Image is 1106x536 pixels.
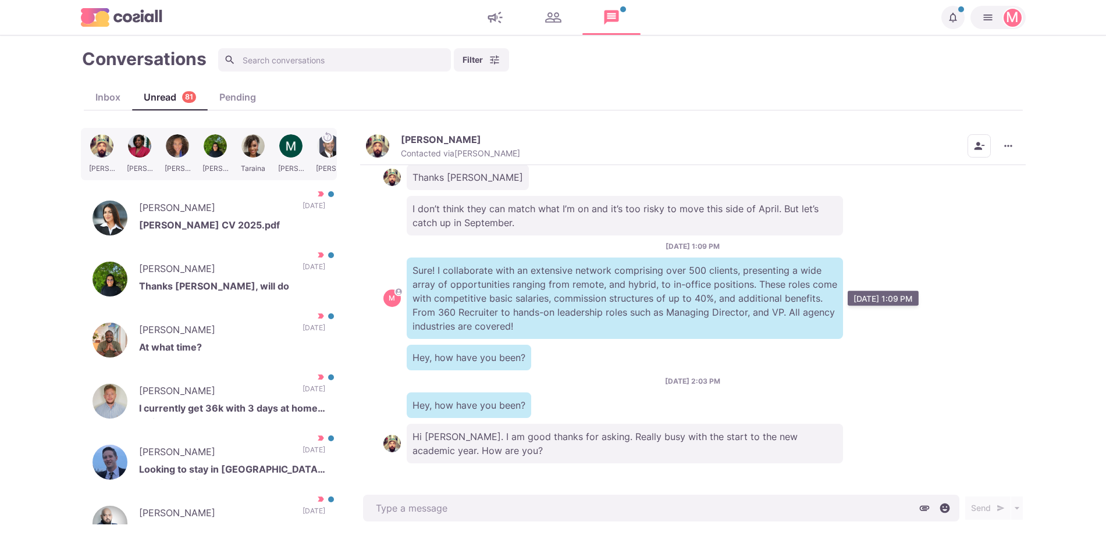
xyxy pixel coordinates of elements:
[916,499,933,517] button: Attach files
[941,6,965,29] button: Notifications
[401,134,481,145] p: [PERSON_NAME]
[218,48,451,72] input: Search conversations
[366,134,520,159] button: Calvin Fell[PERSON_NAME]Contacted via[PERSON_NAME]
[407,258,843,339] p: Sure! I collaborate with an extensive network comprising over 500 clients, presenting a wide arra...
[968,134,991,158] button: Remove from contacts
[93,262,127,296] img: Veronica A.
[93,323,127,358] img: Isaac O.
[401,148,520,159] p: Contacted via [PERSON_NAME]
[407,165,529,190] p: Thanks [PERSON_NAME]
[93,201,127,235] img: Nicolette Mattessich
[936,499,954,517] button: Select emoji
[139,340,325,358] p: At what time?
[139,462,325,480] p: Looking to stay in [GEOGRAPHIC_DATA], I prefer hybrid. Base salary (approx. 65k+) + commission
[666,241,720,252] p: [DATE] 1:09 PM
[139,218,325,235] p: [PERSON_NAME] CV 2025.pdf
[303,201,325,218] p: [DATE]
[139,506,291,523] p: [PERSON_NAME]
[407,196,843,235] p: I don’t think they can match what I’m on and it’s too risky to move this side of April. But let’s...
[303,323,325,340] p: [DATE]
[303,506,325,523] p: [DATE]
[139,445,291,462] p: [PERSON_NAME]
[139,401,325,419] p: I currently get 36k with 3 days at home so just better than that
[303,262,325,279] p: [DATE]
[93,384,127,419] img: Ryan Wilkinson
[389,295,395,302] div: Martin
[407,345,531,370] p: Hey, how have you been?
[139,262,291,279] p: [PERSON_NAME]
[407,424,843,463] p: Hi [PERSON_NAME]. I am good thanks for asking. Really busy with the start to the new academic yea...
[997,134,1020,158] button: More menu
[1006,10,1019,24] div: Martin
[366,134,389,158] img: Calvin Fell
[208,90,268,104] div: Pending
[665,376,720,387] p: [DATE] 2:03 PM
[139,384,291,401] p: [PERSON_NAME]
[139,201,291,218] p: [PERSON_NAME]
[185,92,193,103] p: 81
[303,384,325,401] p: [DATE]
[407,392,531,418] p: Hey, how have you been?
[383,169,401,186] img: Calvin Fell
[84,90,132,104] div: Inbox
[82,48,207,69] h1: Conversations
[139,279,325,296] p: Thanks [PERSON_NAME], will do
[454,48,509,72] button: Filter
[93,445,127,480] img: Tom Dolan
[303,445,325,462] p: [DATE]
[970,6,1026,29] button: Martin
[139,323,291,340] p: [PERSON_NAME]
[383,435,401,452] img: Calvin Fell
[81,8,162,26] img: logo
[965,496,1011,520] button: Send
[132,90,208,104] div: Unread
[395,288,401,295] svg: avatar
